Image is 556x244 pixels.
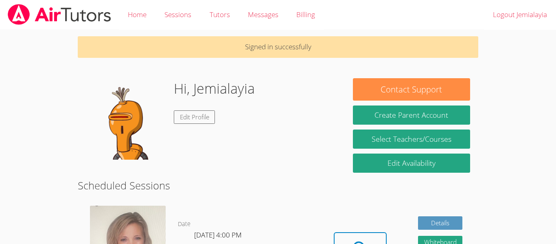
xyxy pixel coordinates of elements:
a: Details [418,216,463,230]
a: Select Teachers/Courses [353,130,470,149]
button: Create Parent Account [353,106,470,125]
img: default.png [86,78,167,160]
a: Edit Availability [353,154,470,173]
img: airtutors_banner-c4298cdbf04f3fff15de1276eac7730deb9818008684d7c2e4769d2f7ddbe033.png [7,4,112,25]
p: Signed in successfully [78,36,478,58]
h1: Hi, Jemialayia [174,78,255,99]
span: Messages [248,10,278,19]
span: [DATE] 4:00 PM [194,230,242,240]
button: Contact Support [353,78,470,101]
dt: Date [178,219,190,229]
a: Edit Profile [174,110,215,124]
h2: Scheduled Sessions [78,178,478,193]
